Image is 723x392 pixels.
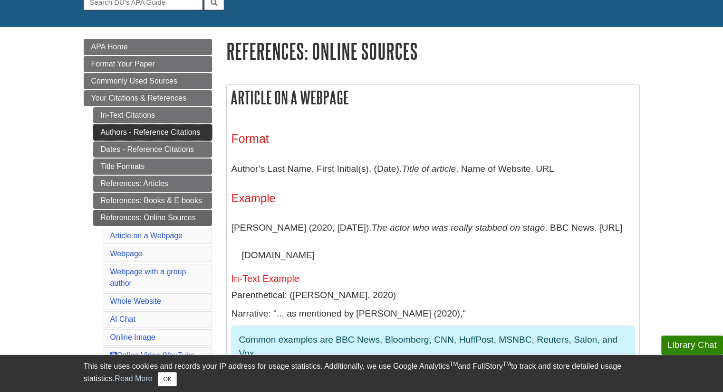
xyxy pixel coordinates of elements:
a: Title Formats [93,159,212,175]
a: References: Books & E-books [93,193,212,209]
a: Article on a Webpage [110,232,183,240]
a: Dates - Reference Citations [93,141,212,158]
a: Format Your Paper [84,56,212,72]
a: Authors - Reference Citations [93,124,212,140]
a: References: Articles [93,176,212,192]
span: Your Citations & References [91,94,186,102]
h1: References: Online Sources [226,39,640,63]
a: Webpage with a group author [110,268,186,287]
a: APA Home [84,39,212,55]
a: Commonly Used Sources [84,73,212,89]
span: Commonly Used Sources [91,77,177,85]
span: APA Home [91,43,128,51]
h2: Article on a Webpage [227,85,639,110]
span: Format Your Paper [91,60,155,68]
div: This site uses cookies and records your IP address for usage statistics. Additionally, we use Goo... [84,361,640,386]
p: Parenthetical: ([PERSON_NAME], 2020) [231,289,635,302]
h4: Example [231,192,635,205]
a: AI Chat [110,315,135,323]
sup: TM [450,361,458,367]
a: References: Online Sources [93,210,212,226]
a: Online Image [110,333,155,341]
a: Webpage [110,250,143,258]
a: Your Citations & References [84,90,212,106]
a: Read More [115,374,152,383]
a: In-Text Citations [93,107,212,123]
p: Author’s Last Name, First Initial(s). (Date). . Name of Website. URL [231,155,635,183]
i: The actor who was really stabbed on stage [372,223,545,233]
i: Title of article [402,164,456,174]
a: Online Video (YouTube, Vimeo, Etc.) [110,351,197,371]
button: Library Chat [661,336,723,355]
p: Common examples are BBC News, Bloomberg, CNN, HuffPost, MSNBC, Reuters, Salon, and Vox. [239,333,627,361]
h3: Format [231,132,635,146]
p: Narrative: "... as mentioned by [PERSON_NAME] (2020)," [231,307,635,321]
h5: In-Text Example [231,273,635,284]
a: Whole Website [110,297,161,305]
p: [PERSON_NAME] (2020, [DATE]). . BBC News. [URL][DOMAIN_NAME] [231,214,635,269]
button: Close [158,372,176,386]
sup: TM [503,361,511,367]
